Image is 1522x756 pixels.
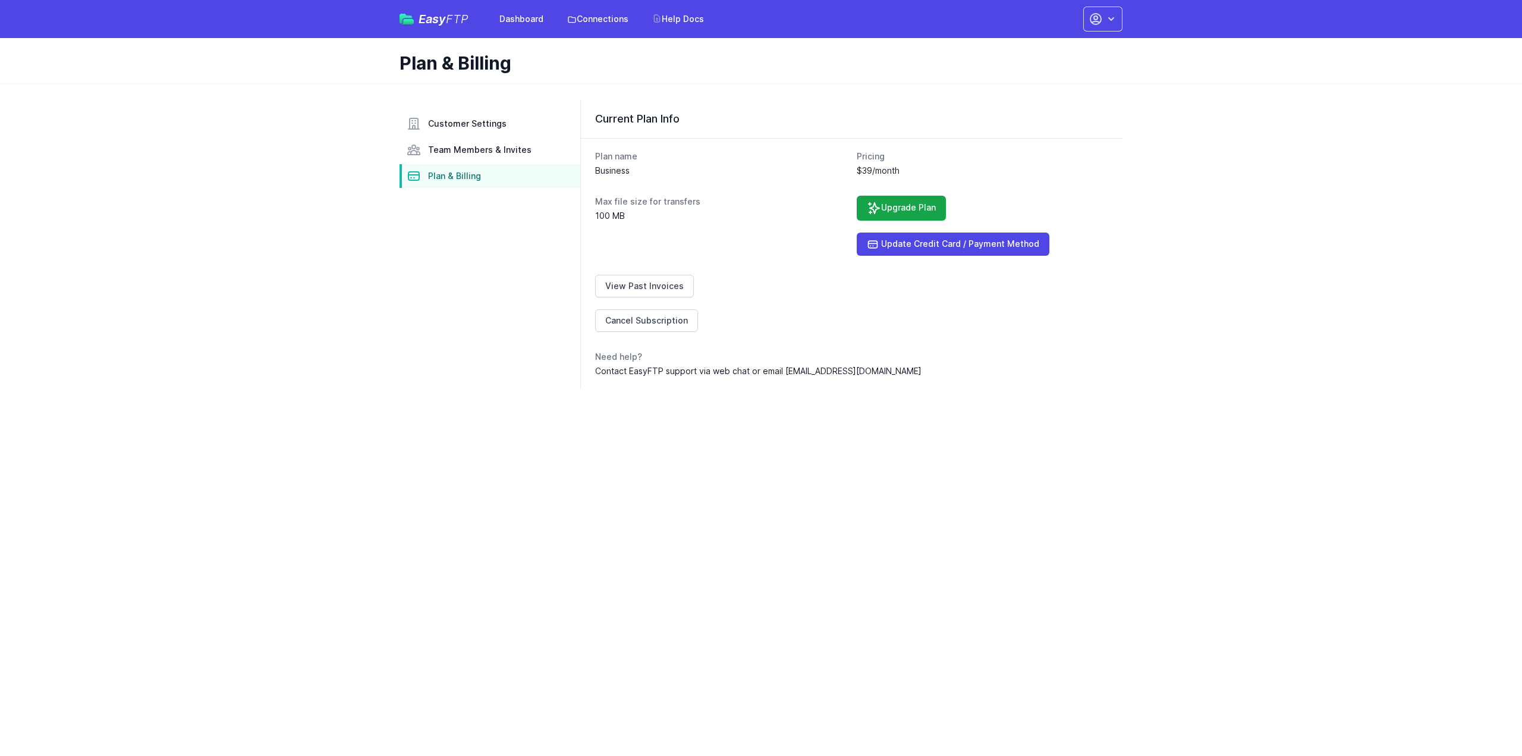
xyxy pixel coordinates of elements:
[595,351,1108,363] dt: Need help?
[400,52,1113,74] h1: Plan & Billing
[595,365,1108,377] dd: Contact EasyFTP support via web chat or email [EMAIL_ADDRESS][DOMAIN_NAME]
[645,8,711,30] a: Help Docs
[595,112,1108,126] h3: Current Plan Info
[492,8,551,30] a: Dashboard
[560,8,636,30] a: Connections
[419,13,468,25] span: Easy
[446,12,468,26] span: FTP
[428,170,481,182] span: Plan & Billing
[400,138,580,162] a: Team Members & Invites
[595,165,847,177] dd: Business
[400,13,468,25] a: EasyFTP
[857,196,946,221] a: Upgrade Plan
[595,275,694,297] a: View Past Invoices
[595,210,847,222] dd: 100 MB
[428,118,507,130] span: Customer Settings
[857,165,1109,177] dd: $39/month
[595,309,698,332] a: Cancel Subscription
[400,164,580,188] a: Plan & Billing
[428,144,532,156] span: Team Members & Invites
[857,150,1109,162] dt: Pricing
[857,233,1049,256] a: Update Credit Card / Payment Method
[595,150,847,162] dt: Plan name
[400,112,580,136] a: Customer Settings
[595,196,847,208] dt: Max file size for transfers
[400,14,414,24] img: easyftp_logo.png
